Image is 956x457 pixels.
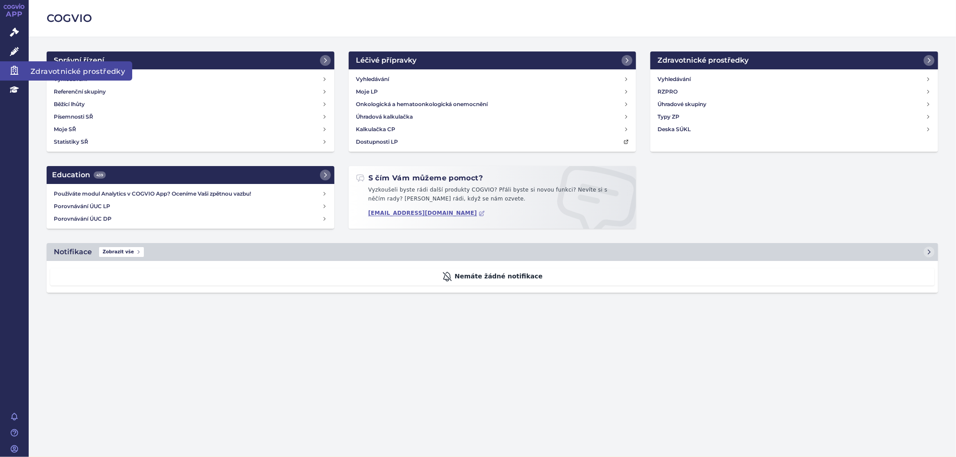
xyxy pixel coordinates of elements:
a: Referenční skupiny [50,85,331,98]
a: Vyhledávání [50,73,331,85]
h4: Moje SŘ [54,125,76,134]
a: Moje LP [352,85,633,98]
h4: Typy ZP [658,112,679,121]
p: Vyzkoušeli byste rádi další produkty COGVIO? Přáli byste si novou funkci? Nevíte si s něčím rady?... [356,186,629,207]
h2: S čím Vám můžeme pomoct? [356,173,483,183]
h2: Notifikace [54,247,92,257]
span: 439 [94,171,106,179]
h4: Dostupnosti LP [356,137,398,146]
h4: Písemnosti SŘ [54,112,93,121]
a: Deska SÚKL [654,123,934,136]
h4: Porovnávání ÚUC LP [54,202,322,211]
h2: Správní řízení [54,55,104,66]
h4: Úhradové skupiny [658,100,706,109]
h4: Používáte modul Analytics v COGVIO App? Oceníme Vaši zpětnou vazbu! [54,189,322,198]
a: Vyhledávání [352,73,633,85]
h4: Porovnávání ÚUC DP [54,214,322,223]
a: Léčivé přípravky [349,51,636,69]
span: Zdravotnické prostředky [29,61,132,80]
h2: Léčivé přípravky [356,55,416,66]
a: Úhradová kalkulačka [352,111,633,123]
a: RZPRO [654,85,934,98]
a: Education439 [47,166,334,184]
span: Zobrazit vše [99,247,144,257]
a: Kalkulačka CP [352,123,633,136]
a: Onkologická a hematoonkologická onemocnění [352,98,633,111]
a: Používáte modul Analytics v COGVIO App? Oceníme Vaši zpětnou vazbu! [50,188,331,200]
h2: Education [52,170,106,180]
h4: Běžící lhůty [54,100,85,109]
a: Správní řízení [47,51,334,69]
h4: Statistiky SŘ [54,137,88,146]
h2: Zdravotnické prostředky [658,55,748,66]
h4: Vyhledávání [356,75,389,84]
a: Běžící lhůty [50,98,331,111]
h4: Úhradová kalkulačka [356,112,413,121]
h4: Referenční skupiny [54,87,106,96]
h2: COGVIO [47,11,938,26]
a: Statistiky SŘ [50,136,331,148]
a: NotifikaceZobrazit vše [47,243,938,261]
a: Zdravotnické prostředky [650,51,938,69]
a: Vyhledávání [654,73,934,85]
a: [EMAIL_ADDRESS][DOMAIN_NAME] [368,210,485,217]
h4: RZPRO [658,87,678,96]
a: Úhradové skupiny [654,98,934,111]
h4: Moje LP [356,87,378,96]
h4: Vyhledávání [658,75,691,84]
div: Nemáte žádné notifikace [50,268,934,286]
a: Moje SŘ [50,123,331,136]
h4: Kalkulačka CP [356,125,395,134]
h4: Onkologická a hematoonkologická onemocnění [356,100,488,109]
a: Dostupnosti LP [352,136,633,148]
a: Typy ZP [654,111,934,123]
a: Porovnávání ÚUC LP [50,200,331,213]
a: Porovnávání ÚUC DP [50,213,331,225]
h4: Deska SÚKL [658,125,691,134]
a: Písemnosti SŘ [50,111,331,123]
